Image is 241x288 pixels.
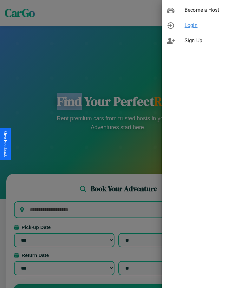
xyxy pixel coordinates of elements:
[162,3,241,18] div: Become a Host
[185,37,236,44] span: Sign Up
[162,18,241,33] div: Login
[185,6,236,14] span: Become a Host
[185,22,236,29] span: Login
[162,33,241,48] div: Sign Up
[3,131,8,157] div: Give Feedback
